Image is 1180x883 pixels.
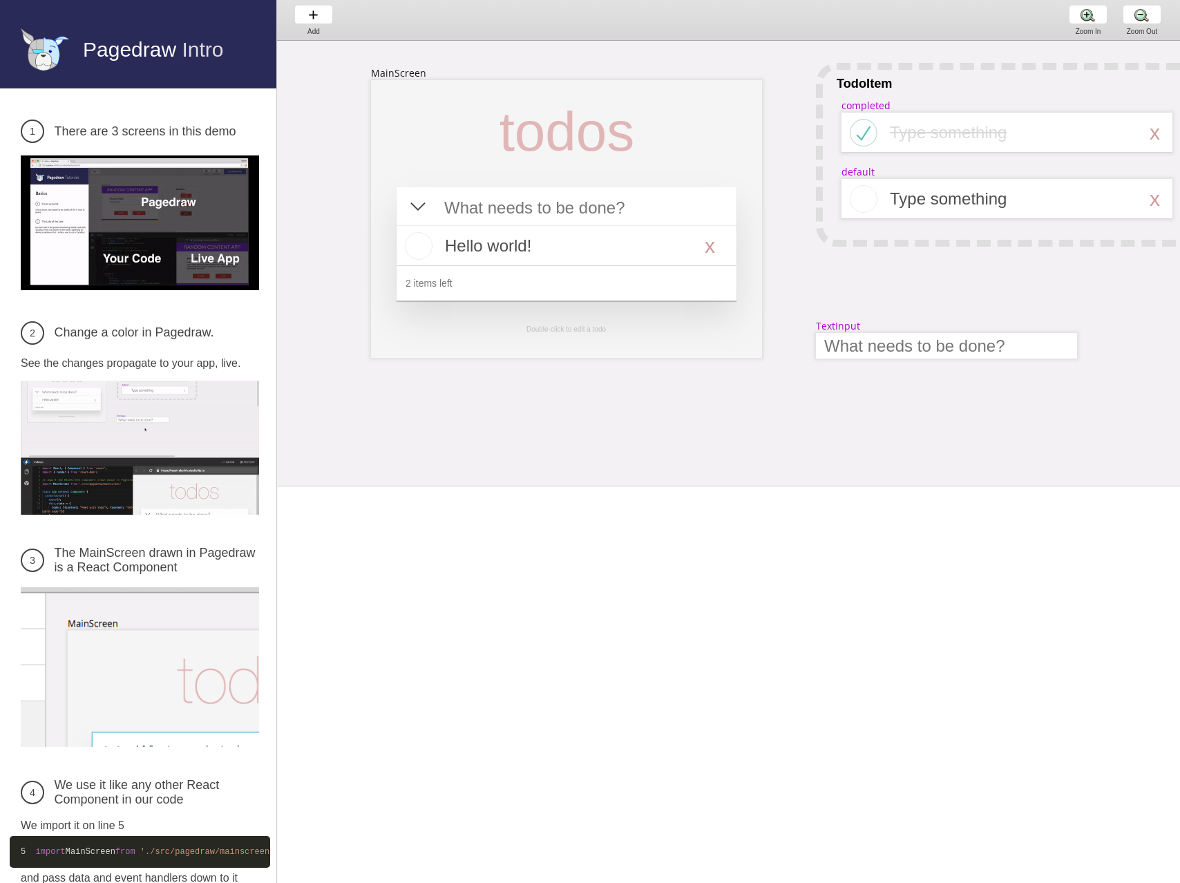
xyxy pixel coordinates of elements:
img: baseline-add-24px.svg [306,8,321,22]
span: Pagedraw [83,38,176,61]
p: See the changes propagate to your app, live. [21,357,259,370]
h3: Change a color in Pagedraw. [21,321,259,345]
span: from [115,847,135,857]
span: import [36,847,66,857]
span: Intro [182,38,223,61]
div: Zoom In [1062,28,1114,35]
code: MainScreen [10,836,270,868]
p: We import it on line 5 [21,819,259,832]
div: Zoom Out [1116,28,1168,35]
div: Add [287,28,340,35]
img: The MainScreen Component in Pagedraw [21,587,259,747]
img: Change a color in Pagedraw [21,381,259,515]
div: TextInput [816,319,860,332]
div: MainScreen [371,66,426,79]
img: 3 screens [21,155,259,289]
h3: We use it like any other React Component in our code [21,778,259,807]
img: zoom-minus.png [1134,8,1149,22]
img: favicon.png [21,28,69,71]
span: './src/pagedraw/mainscreen' [140,847,274,857]
h3: There are 3 screens in this demo [21,120,259,143]
div: default [841,165,875,178]
h3: The MainScreen drawn in Pagedraw is a React Component [21,546,259,575]
img: zoom-plus.png [1081,8,1095,22]
div: completed [841,99,891,112]
span: 5 [21,847,26,857]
